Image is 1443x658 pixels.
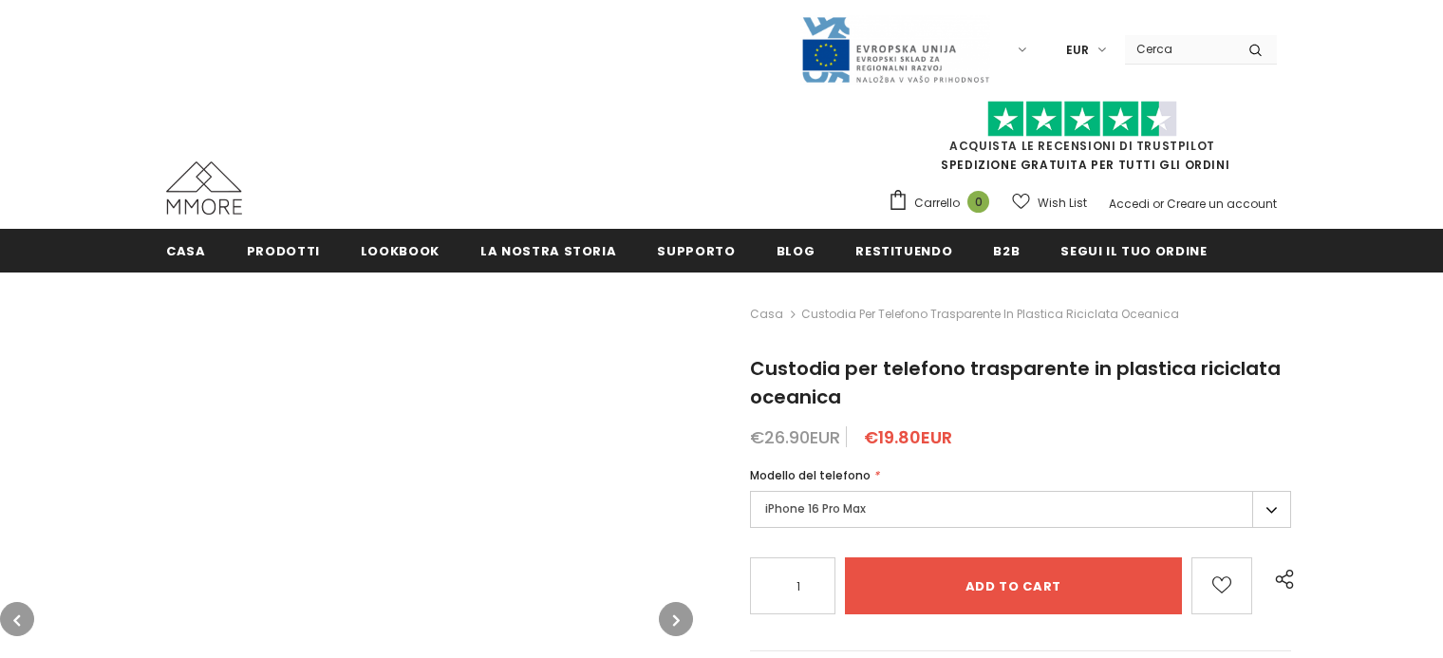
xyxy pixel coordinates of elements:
a: Segui il tuo ordine [1060,229,1207,272]
span: La nostra storia [480,242,616,260]
img: Fidati di Pilot Stars [987,101,1177,138]
span: Custodia per telefono trasparente in plastica riciclata oceanica [801,303,1179,326]
a: Accedi [1109,196,1150,212]
span: Restituendo [855,242,952,260]
span: Segui il tuo ordine [1060,242,1207,260]
a: Wish List [1012,186,1087,219]
span: or [1153,196,1164,212]
span: Casa [166,242,206,260]
span: Blog [777,242,815,260]
a: Acquista le recensioni di TrustPilot [949,138,1215,154]
a: Creare un account [1167,196,1277,212]
span: Lookbook [361,242,440,260]
span: EUR [1066,41,1089,60]
span: B2B [993,242,1020,260]
a: supporto [657,229,735,272]
span: Prodotti [247,242,320,260]
a: Casa [750,303,783,326]
input: Add to cart [845,557,1183,614]
span: Wish List [1038,194,1087,213]
img: Casi MMORE [166,161,242,215]
span: SPEDIZIONE GRATUITA PER TUTTI GLI ORDINI [888,109,1277,173]
a: Prodotti [247,229,320,272]
a: Blog [777,229,815,272]
a: Casa [166,229,206,272]
span: Modello del telefono [750,467,871,483]
a: B2B [993,229,1020,272]
span: Custodia per telefono trasparente in plastica riciclata oceanica [750,355,1281,410]
label: iPhone 16 Pro Max [750,491,1291,528]
a: Javni Razpis [800,41,990,57]
span: supporto [657,242,735,260]
a: La nostra storia [480,229,616,272]
a: Restituendo [855,229,952,272]
span: 0 [967,191,989,213]
span: €19.80EUR [864,425,952,449]
span: Carrello [914,194,960,213]
a: Carrello 0 [888,189,999,217]
span: €26.90EUR [750,425,840,449]
input: Search Site [1125,35,1234,63]
img: Javni Razpis [800,15,990,85]
a: Lookbook [361,229,440,272]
